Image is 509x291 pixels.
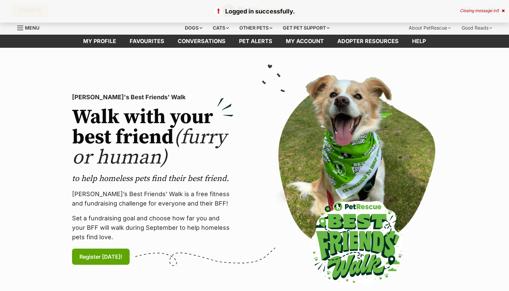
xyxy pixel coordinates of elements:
p: to help homeless pets find their best friend. [72,173,234,184]
span: Menu [25,25,39,31]
a: My account [279,35,331,48]
div: About PetRescue [404,21,455,35]
p: [PERSON_NAME]’s Best Friends' Walk is a free fitness and fundraising challenge for everyone and t... [72,189,234,208]
a: Pet alerts [232,35,279,48]
p: [PERSON_NAME]'s Best Friends' Walk [72,93,234,102]
div: Cats [208,21,234,35]
a: My profile [76,35,123,48]
div: Other pets [235,21,277,35]
a: Adopter resources [331,35,405,48]
div: Good Reads [457,21,497,35]
h2: Walk with your best friend [72,107,234,168]
a: Favourites [123,35,171,48]
div: Get pet support [278,21,334,35]
div: Dogs [180,21,207,35]
span: Register [DATE]! [79,253,122,261]
a: Register [DATE]! [72,249,130,265]
a: conversations [171,35,232,48]
a: Menu [17,21,44,33]
a: Help [405,35,433,48]
span: (furry or human) [72,125,227,170]
p: Set a fundraising goal and choose how far you and your BFF will walk during September to help hom... [72,214,234,242]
